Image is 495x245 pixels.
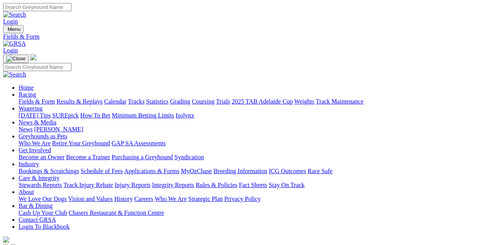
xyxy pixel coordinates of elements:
[19,112,51,119] a: [DATE] Tips
[216,98,230,105] a: Trials
[224,196,261,202] a: Privacy Policy
[52,140,110,146] a: Retire Your Greyhound
[19,84,34,91] a: Home
[68,209,164,216] a: Chasers Restaurant & Function Centre
[269,168,306,174] a: ICG Outcomes
[34,126,83,133] a: [PERSON_NAME]
[3,71,26,78] img: Search
[3,18,18,25] a: Login
[213,168,267,174] a: Breeding Information
[19,216,56,223] a: Contact GRSA
[3,3,72,11] input: Search
[8,26,20,32] span: Menu
[19,140,51,146] a: Who We Are
[112,112,174,119] a: Minimum Betting Limits
[19,140,492,147] div: Greyhounds as Pets
[19,168,492,175] div: Industry
[19,189,34,195] a: About
[19,147,51,153] a: Get Involved
[80,168,123,174] a: Schedule of Fees
[3,11,26,18] img: Search
[19,168,79,174] a: Bookings & Scratchings
[19,161,39,167] a: Industry
[146,98,169,105] a: Statistics
[196,182,237,188] a: Rules & Policies
[3,63,72,71] input: Search
[174,154,204,160] a: Syndication
[181,168,212,174] a: MyOzChase
[152,182,194,188] a: Integrity Reports
[192,98,215,105] a: Coursing
[52,112,79,119] a: SUREpick
[134,196,153,202] a: Careers
[3,25,24,33] button: Toggle navigation
[19,182,62,188] a: Stewards Reports
[3,33,492,40] a: Fields & Form
[114,196,133,202] a: History
[232,98,293,105] a: 2025 TAB Adelaide Cup
[19,98,492,105] div: Racing
[19,98,55,105] a: Fields & Form
[30,54,36,60] img: logo-grsa-white.png
[176,112,194,119] a: Isolynx
[19,133,67,140] a: Greyhounds as Pets
[188,196,223,202] a: Strategic Plan
[170,98,190,105] a: Grading
[19,154,65,160] a: Become an Owner
[19,209,67,216] a: Cash Up Your Club
[19,112,492,119] div: Wagering
[19,154,492,161] div: Get Involved
[19,126,492,133] div: News & Media
[19,91,36,98] a: Racing
[80,112,111,119] a: How To Bet
[3,236,9,243] img: logo-grsa-white.png
[316,98,364,105] a: Track Maintenance
[66,154,110,160] a: Become a Trainer
[124,168,179,174] a: Applications & Forms
[19,105,43,112] a: Wagering
[294,98,314,105] a: Weights
[19,196,67,202] a: We Love Our Dogs
[112,154,173,160] a: Purchasing a Greyhound
[3,54,29,63] button: Toggle navigation
[269,182,304,188] a: Stay On Track
[19,175,60,181] a: Care & Integrity
[68,196,113,202] a: Vision and Values
[56,98,102,105] a: Results & Replays
[239,182,267,188] a: Fact Sheets
[19,182,492,189] div: Care & Integrity
[63,182,113,188] a: Track Injury Rebate
[112,140,166,146] a: GAP SA Assessments
[19,223,70,230] a: Login To Blackbook
[19,119,56,126] a: News & Media
[104,98,126,105] a: Calendar
[19,202,53,209] a: Bar & Dining
[3,47,18,54] a: Login
[307,168,332,174] a: Race Safe
[128,98,145,105] a: Tracks
[19,196,492,202] div: About
[6,56,26,62] img: Close
[19,126,32,133] a: News
[114,182,150,188] a: Injury Reports
[19,209,492,216] div: Bar & Dining
[155,196,187,202] a: Who We Are
[3,40,26,47] img: GRSA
